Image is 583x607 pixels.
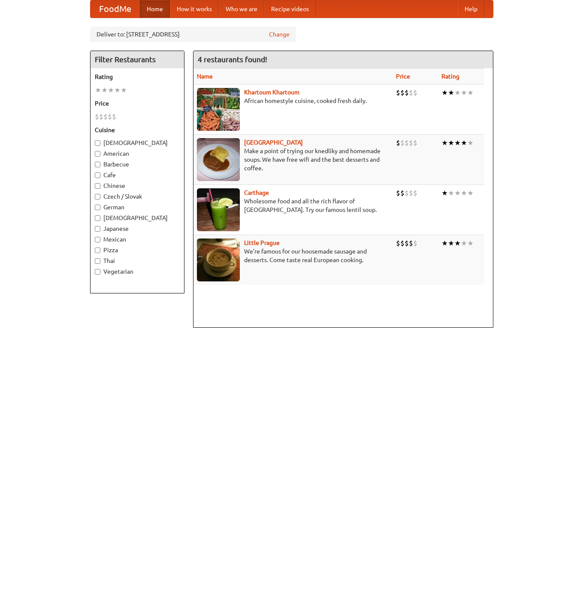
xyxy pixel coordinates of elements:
[461,188,467,198] li: ★
[244,189,269,196] a: Carthage
[396,239,400,248] li: $
[197,197,389,214] p: Wholesome food and all the rich flavor of [GEOGRAPHIC_DATA]. Try our famous lentil soup.
[396,73,410,80] a: Price
[103,112,108,121] li: $
[95,248,100,253] input: Pizza
[461,88,467,97] li: ★
[448,239,454,248] li: ★
[448,88,454,97] li: ★
[95,205,100,210] input: German
[95,171,180,179] label: Cafe
[441,73,459,80] a: Rating
[91,51,184,68] h4: Filter Restaurants
[467,138,474,148] li: ★
[95,215,100,221] input: [DEMOGRAPHIC_DATA]
[409,88,413,97] li: $
[396,138,400,148] li: $
[405,138,409,148] li: $
[405,188,409,198] li: $
[244,89,299,96] a: Khartoum Khartoum
[95,85,101,95] li: ★
[95,126,180,134] h5: Cuisine
[244,239,280,246] a: Little Prague
[198,55,267,63] ng-pluralize: 4 restaurants found!
[95,192,180,201] label: Czech / Slovak
[244,139,303,146] a: [GEOGRAPHIC_DATA]
[99,112,103,121] li: $
[95,140,100,146] input: [DEMOGRAPHIC_DATA]
[95,99,180,108] h5: Price
[112,112,116,121] li: $
[264,0,316,18] a: Recipe videos
[95,162,100,167] input: Barbecue
[197,247,389,264] p: We're famous for our housemade sausage and desserts. Come taste real European cooking.
[409,188,413,198] li: $
[400,239,405,248] li: $
[413,239,417,248] li: $
[405,88,409,97] li: $
[197,239,240,281] img: littleprague.jpg
[95,112,99,121] li: $
[197,138,240,181] img: czechpoint.jpg
[400,138,405,148] li: $
[95,181,180,190] label: Chinese
[458,0,484,18] a: Help
[95,72,180,81] h5: Rating
[95,269,100,275] input: Vegetarian
[461,239,467,248] li: ★
[454,138,461,148] li: ★
[95,258,100,264] input: Thai
[461,138,467,148] li: ★
[396,188,400,198] li: $
[454,188,461,198] li: ★
[95,149,180,158] label: American
[95,226,100,232] input: Japanese
[90,27,296,42] div: Deliver to: [STREET_ADDRESS]
[441,188,448,198] li: ★
[448,138,454,148] li: ★
[405,239,409,248] li: $
[95,267,180,276] label: Vegetarian
[467,88,474,97] li: ★
[197,147,389,172] p: Make a point of trying our knedlíky and homemade soups. We have free wifi and the best desserts a...
[91,0,140,18] a: FoodMe
[95,203,180,211] label: German
[441,138,448,148] li: ★
[413,188,417,198] li: $
[400,188,405,198] li: $
[269,30,290,39] a: Change
[467,188,474,198] li: ★
[95,237,100,242] input: Mexican
[197,188,240,231] img: carthage.jpg
[95,183,100,189] input: Chinese
[95,139,180,147] label: [DEMOGRAPHIC_DATA]
[396,88,400,97] li: $
[197,97,389,105] p: African homestyle cuisine, cooked fresh daily.
[95,235,180,244] label: Mexican
[140,0,170,18] a: Home
[95,160,180,169] label: Barbecue
[95,257,180,265] label: Thai
[170,0,219,18] a: How it works
[95,151,100,157] input: American
[409,138,413,148] li: $
[95,246,180,254] label: Pizza
[121,85,127,95] li: ★
[108,85,114,95] li: ★
[454,239,461,248] li: ★
[467,239,474,248] li: ★
[95,194,100,199] input: Czech / Slovak
[413,138,417,148] li: $
[95,224,180,233] label: Japanese
[400,88,405,97] li: $
[197,88,240,131] img: khartoum.jpg
[108,112,112,121] li: $
[95,172,100,178] input: Cafe
[441,88,448,97] li: ★
[95,214,180,222] label: [DEMOGRAPHIC_DATA]
[448,188,454,198] li: ★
